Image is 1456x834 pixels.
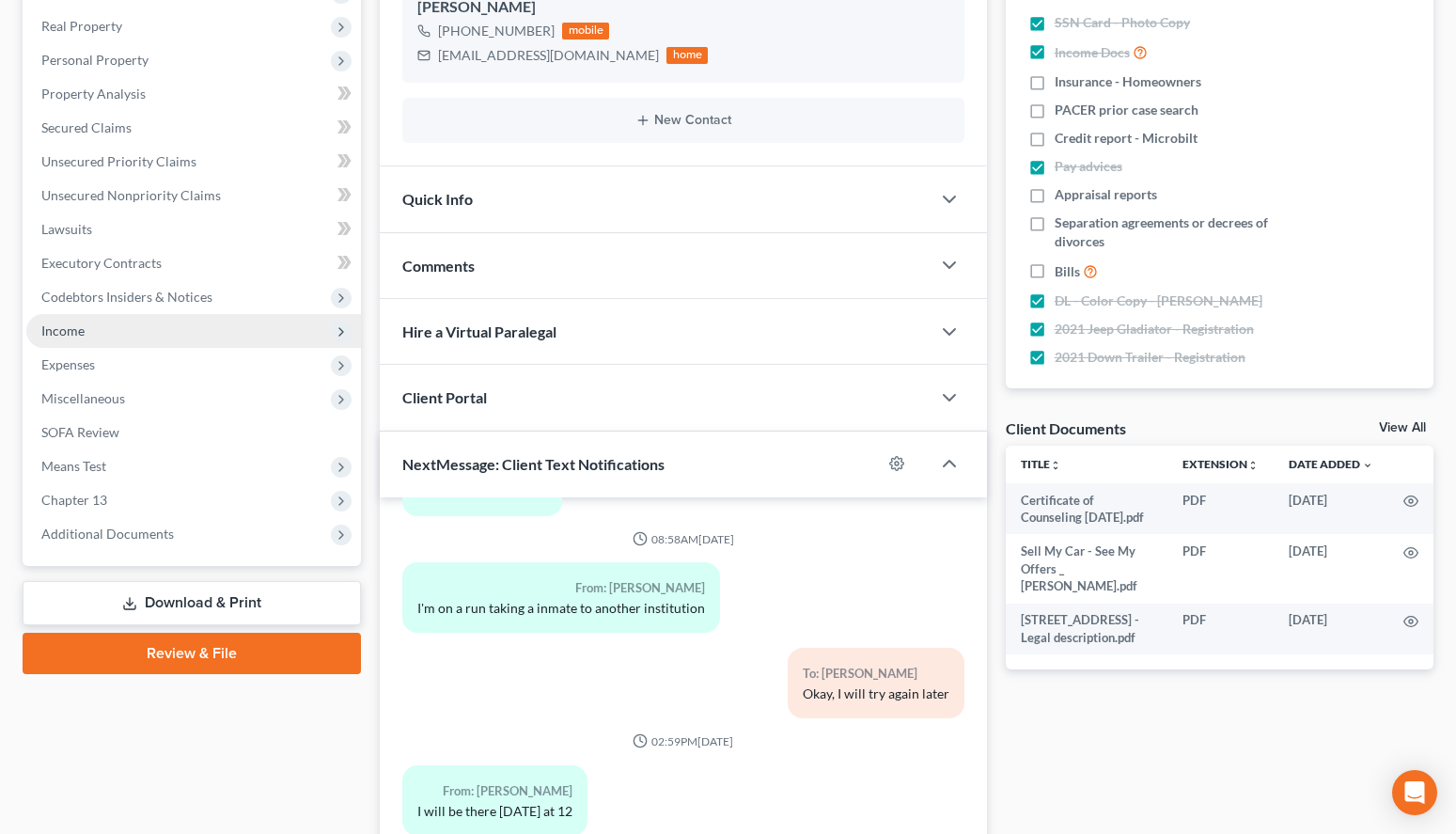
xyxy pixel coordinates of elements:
[1055,101,1198,119] span: PACER prior case search
[1055,320,1254,338] span: 2021 Jeep Gladiator - Registration
[1055,291,1262,310] span: DL - Color Copy - [PERSON_NAME]
[1289,457,1373,471] a: Date Added expand_more
[41,492,107,508] span: Chapter 13
[562,23,609,39] div: mobile
[26,416,361,449] a: SOFA Review
[1274,534,1388,603] td: [DATE]
[1055,185,1157,204] span: Appraisal reports
[26,111,361,145] a: Secured Claims
[41,153,196,169] span: Unsecured Priority Claims
[41,526,174,542] span: Additional Documents
[1247,460,1259,471] i: unfold_more
[402,257,475,275] span: Comments
[1006,483,1167,535] td: Certificate of Counseling [DATE].pdf
[1006,418,1126,438] div: Client Documents
[1392,770,1437,815] div: Open Intercom Messenger
[417,802,572,821] div: I will be there [DATE] at 12
[41,289,212,305] span: Codebtors Insiders & Notices
[438,46,659,65] div: [EMAIL_ADDRESS][DOMAIN_NAME]
[1050,460,1061,471] i: unfold_more
[1055,262,1080,281] span: Bills
[41,119,132,135] span: Secured Claims
[1167,534,1274,603] td: PDF
[1055,13,1190,32] span: SSN Card - Photo Copy
[402,455,665,473] span: NextMessage: Client Text Notifications
[41,18,122,34] span: Real Property
[803,663,949,685] div: To: [PERSON_NAME]
[1055,213,1310,251] span: Separation agreements or decrees of divorces
[1006,534,1167,603] td: Sell My Car - See My Offers _ [PERSON_NAME].pdf
[23,581,361,625] a: Download & Print
[402,531,963,547] div: 08:58AM[DATE]
[402,190,473,208] span: Quick Info
[41,323,85,338] span: Income
[1167,604,1274,655] td: PDF
[1379,421,1426,434] a: View All
[1055,72,1201,91] span: Insurance - Homeowners
[417,113,948,128] button: New Contact
[1055,43,1130,62] span: Income Docs
[26,246,361,280] a: Executory Contracts
[41,221,92,237] span: Lawsuits
[1167,483,1274,535] td: PDF
[23,633,361,674] a: Review & File
[417,577,705,599] div: From: [PERSON_NAME]
[26,179,361,212] a: Unsecured Nonpriority Claims
[41,187,221,203] span: Unsecured Nonpriority Claims
[402,323,556,340] span: Hire a Virtual Paralegal
[1182,457,1259,471] a: Extensionunfold_more
[438,22,555,40] div: [PHONE_NUMBER]
[402,388,487,406] span: Client Portal
[41,424,119,440] span: SOFA Review
[41,86,146,102] span: Property Analysis
[41,255,162,271] span: Executory Contracts
[41,390,125,406] span: Miscellaneous
[402,733,963,749] div: 02:59PM[DATE]
[1274,483,1388,535] td: [DATE]
[1006,604,1167,655] td: [STREET_ADDRESS] - Legal description.pdf
[41,52,149,68] span: Personal Property
[1055,129,1198,148] span: Credit report - Microbilt
[26,145,361,179] a: Unsecured Priority Claims
[26,77,361,111] a: Property Analysis
[417,780,572,802] div: From: [PERSON_NAME]
[417,599,705,618] div: I'm on a run taking a inmate to another institution
[1362,460,1373,471] i: expand_more
[41,458,106,474] span: Means Test
[803,685,949,703] div: Okay, I will try again later
[41,356,95,372] span: Expenses
[1055,348,1245,367] span: 2021 Down Trailer - Registration
[1055,157,1122,176] span: Pay advices
[666,47,708,64] div: home
[1274,604,1388,655] td: [DATE]
[26,212,361,246] a: Lawsuits
[1021,457,1061,471] a: Titleunfold_more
